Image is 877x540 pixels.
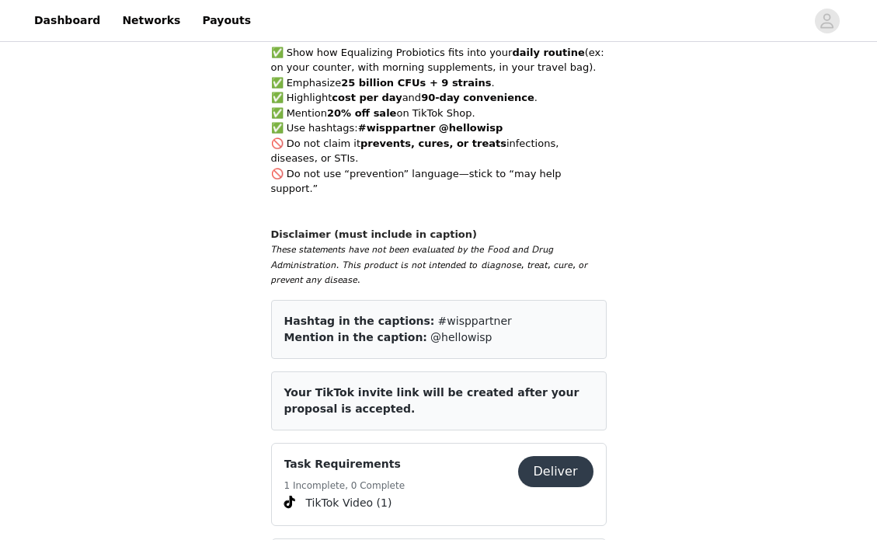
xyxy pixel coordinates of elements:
[421,92,534,103] strong: 90-day convenience
[284,386,579,415] span: Your TikTok invite link will be created after your proposal is accepted.
[284,479,405,493] h5: 1 Incomplete, 0 Complete
[358,122,503,134] strong: #wisppartner @hellowisp
[271,45,607,136] p: ✅ Show how Equalizing Probiotics fits into your (ex: on your counter, with morning supplements, i...
[284,456,405,472] h4: Task Requirements
[512,47,584,58] strong: daily routine
[193,3,260,38] a: Payouts
[271,228,478,240] strong: Disclaimer (must include in caption)
[271,242,607,287] p: 𝘛𝘩𝘦𝘴𝘦 𝘴𝘵𝘢𝘵𝘦𝘮𝘦𝘯𝘵𝘴 𝘩𝘢𝘷𝘦 𝘯𝘰𝘵 𝘣𝘦𝘦𝘯 𝘦𝘷𝘢𝘭𝘶𝘢𝘵𝘦𝘥 𝘣𝘺 𝘵𝘩𝘦 𝘍𝘰𝘰𝘥 𝘢𝘯𝘥 𝘋𝘳𝘶𝘨 𝘈𝘥𝘮𝘪𝘯𝘪𝘴𝘵𝘳𝘢𝘵𝘪𝘰𝘯. 𝘛𝘩𝘪𝘴 𝘱𝘳𝘰𝘥𝘶𝘤𝘵 𝘪𝘴 𝘯𝘰𝘵...
[25,3,110,38] a: Dashboard
[341,77,491,89] strong: 25 billion CFUs + 9 strains
[271,443,607,526] div: Task Requirements
[438,315,512,327] span: #wisppartner
[284,315,435,327] span: Hashtag in the captions:
[327,107,396,119] strong: 20% off sale
[284,331,427,343] span: Mention in the caption:
[360,138,506,149] strong: prevents, cures, or treats
[820,9,834,33] div: avatar
[430,331,492,343] span: @hellowisp
[271,136,607,197] p: 🚫 Do not claim it infections, diseases, or STIs. 🚫 Do not use “prevention” language—stick to “may...
[518,456,593,487] button: Deliver
[332,92,402,103] strong: cost per day
[306,495,392,511] span: TikTok Video (1)
[113,3,190,38] a: Networks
